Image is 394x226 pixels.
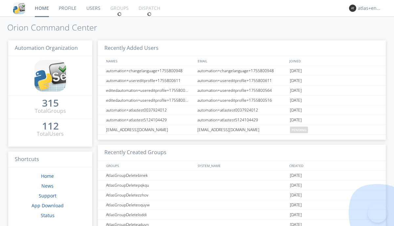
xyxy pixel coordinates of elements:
[196,66,288,75] div: automation+changelanguage+1755800948
[104,200,195,210] div: AtlasGroupDeleteoquyw
[104,86,195,95] div: editedautomation+usereditprofile+1755800564
[196,105,288,115] div: automation+atlastest0037924012
[104,105,195,115] div: automation+atlastest0037924012
[104,171,195,180] div: AtlasGroupDeletebinek
[290,210,302,220] span: [DATE]
[98,200,386,210] a: AtlasGroupDeleteoquyw[DATE]
[117,12,122,16] img: spin.svg
[42,123,59,129] div: 112
[98,210,386,220] a: AtlasGroupDeleteloddi[DATE]
[98,125,386,135] a: [EMAIL_ADDRESS][DOMAIN_NAME][EMAIL_ADDRESS][DOMAIN_NAME]pending
[358,5,383,11] div: atlas+english0002
[104,66,195,75] div: automation+changelanguage+1755800948
[290,127,308,133] span: pending
[98,105,386,115] a: automation+atlastest0037924012automation+atlastest0037924012[DATE]
[98,180,386,190] a: AtlasGroupDeletepqkqu[DATE]
[196,76,288,85] div: automation+usereditprofile+1755800611
[349,5,356,12] img: 373638.png
[290,95,302,105] span: [DATE]
[98,95,386,105] a: editedautomation+usereditprofile+1755800516automation+usereditprofile+1755800516[DATE]
[147,12,152,16] img: spin.svg
[196,115,288,125] div: automation+atlastest5124104429
[37,130,64,138] div: Total Users
[290,200,302,210] span: [DATE]
[41,173,54,179] a: Home
[41,212,55,218] a: Status
[32,202,64,209] a: App Download
[196,86,288,95] div: automation+usereditprofile+1755800564
[39,193,56,199] a: Support
[104,161,194,170] div: GROUPS
[290,115,302,125] span: [DATE]
[290,105,302,115] span: [DATE]
[98,40,386,56] h3: Recently Added Users
[290,190,302,200] span: [DATE]
[98,171,386,180] a: AtlasGroupDeletebinek[DATE]
[196,125,288,134] div: [EMAIL_ADDRESS][DOMAIN_NAME]
[42,100,59,106] div: 315
[104,190,195,200] div: AtlasGroupDeletezzhov
[98,66,386,76] a: automation+changelanguage+1755800948automation+changelanguage+1755800948[DATE]
[104,76,195,85] div: automation+usereditprofile+1755800611
[98,115,386,125] a: automation+atlastest5124104429automation+atlastest5124104429[DATE]
[98,190,386,200] a: AtlasGroupDeletezzhov[DATE]
[13,2,25,14] img: cddb5a64eb264b2086981ab96f4c1ba7
[104,115,195,125] div: automation+atlastest5124104429
[98,86,386,95] a: editedautomation+usereditprofile+1755800564automation+usereditprofile+1755800564[DATE]
[288,56,380,66] div: JOINED
[290,76,302,86] span: [DATE]
[42,100,59,107] a: 315
[104,210,195,219] div: AtlasGroupDeleteloddi
[98,76,386,86] a: automation+usereditprofile+1755800611automation+usereditprofile+1755800611[DATE]
[104,125,195,134] div: [EMAIL_ADDRESS][DOMAIN_NAME]
[98,145,386,161] h3: Recently Created Groups
[368,203,387,223] iframe: Toggle Customer Support
[104,180,195,190] div: AtlasGroupDeletepqkqu
[8,152,92,168] h3: Shortcuts
[35,107,66,115] div: Total Groups
[196,161,288,170] div: SYSTEM_NAME
[290,171,302,180] span: [DATE]
[290,180,302,190] span: [DATE]
[288,161,380,170] div: CREATED
[196,95,288,105] div: automation+usereditprofile+1755800516
[42,123,59,130] a: 112
[34,60,66,92] img: cddb5a64eb264b2086981ab96f4c1ba7
[104,95,195,105] div: editedautomation+usereditprofile+1755800516
[41,183,54,189] a: News
[290,86,302,95] span: [DATE]
[104,56,194,66] div: NAMES
[290,66,302,76] span: [DATE]
[196,56,288,66] div: EMAIL
[15,44,78,51] span: Automation Organization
